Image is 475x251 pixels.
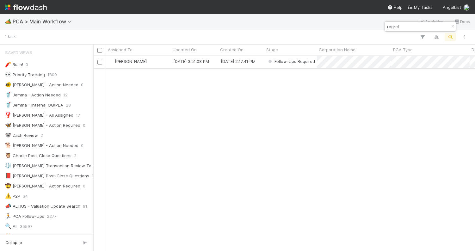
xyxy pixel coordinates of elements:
span: 2 [74,152,77,160]
span: 0 [81,142,83,150]
span: Saved Views [5,46,32,59]
span: 🏕️ [5,19,11,24]
div: PCA Follow-Ups [5,212,44,220]
span: 🔍 [5,223,11,229]
a: Analytics [419,18,444,25]
span: 17 [76,111,80,119]
span: 32 [86,233,91,241]
span: 🦉 [5,153,11,158]
span: 🦞 [5,112,11,118]
span: 🦋 [5,122,11,128]
span: Stage [266,46,278,53]
div: Jemma - Internal OQ/PLA [5,101,63,109]
span: ⏰ [5,234,11,239]
span: 0 [83,182,85,190]
div: Charlie Post-Close Questions [5,152,71,160]
div: [DATE] 2:17:41 PM [221,58,256,64]
div: Help [387,4,403,10]
div: [PERSON_NAME] - All Assigned [5,111,73,119]
span: 0 [83,121,85,129]
div: Priority Tracking [5,71,45,79]
div: All [5,223,17,230]
span: 🐨 [5,132,11,138]
div: P2P [5,192,20,200]
span: 0 [81,81,83,89]
input: Toggle Row Selected [97,60,102,64]
span: Corporation Name [319,46,355,53]
span: PCA Type [393,46,413,53]
div: [PERSON_NAME] - Action Required [5,182,80,190]
img: avatar_4aa8e4fd-f2b7-45ba-a6a5-94a913ad1fe4.png [464,4,470,11]
span: 2277 [47,212,56,220]
span: 📕 [5,173,11,178]
span: 📣 [5,203,11,209]
span: ⚖️ [5,163,11,168]
span: AngelList [443,5,461,10]
span: 🥤 [5,92,11,97]
span: 🤠 [5,183,11,188]
span: 👀 [5,72,11,77]
span: 34 [23,192,28,200]
span: 🐠 [5,82,11,87]
span: PCA > Main Workflow [13,18,75,25]
span: 🧨 [5,62,11,67]
img: logo-inverted-e16ddd16eac7371096b0.svg [5,2,47,13]
input: Toggle All Rows Selected [97,48,102,53]
span: 2 [40,132,43,139]
div: [PERSON_NAME] - Action Required [5,121,80,129]
span: 18 [92,172,96,180]
span: 🐕 [5,143,11,148]
span: 35597 [20,223,32,230]
span: My Tasks [408,5,433,10]
span: ⚠️ [5,193,11,199]
div: FAST - Past Due PCAs - 7 Day SLAs [5,233,84,241]
span: 1809 [47,71,57,79]
small: 1 task [5,34,16,40]
div: [PERSON_NAME] - Action Needed [5,81,78,89]
div: ALTIUS - Valuation Update Search [5,202,80,210]
div: Jemma - Action Needed [5,91,61,99]
div: Rush! [5,61,23,69]
span: [PERSON_NAME] [115,59,147,64]
span: Updated On [173,46,197,53]
span: Assigned To [108,46,133,53]
input: Search... [386,23,449,30]
span: 91 [83,202,87,210]
img: avatar_99e80e95-8f0d-4917-ae3c-b5dad577a2b5.png [109,59,114,64]
span: 0 [26,61,28,69]
span: 12 [63,91,68,99]
div: [PERSON_NAME] Transaction Review Tasks [5,162,98,170]
div: [PERSON_NAME] - Action Needed [5,142,78,150]
div: Zach Review [5,132,38,139]
div: [DATE] 3:51:08 PM [173,58,209,64]
span: Follow-Ups Required [275,59,315,64]
span: Collapse [5,240,22,246]
a: Docs [454,18,470,25]
span: Created On [220,46,244,53]
span: 🏃 [5,213,11,219]
span: 28 [66,101,71,109]
span: 🥤 [5,102,11,107]
div: [PERSON_NAME] Post-Close Questions [5,172,89,180]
